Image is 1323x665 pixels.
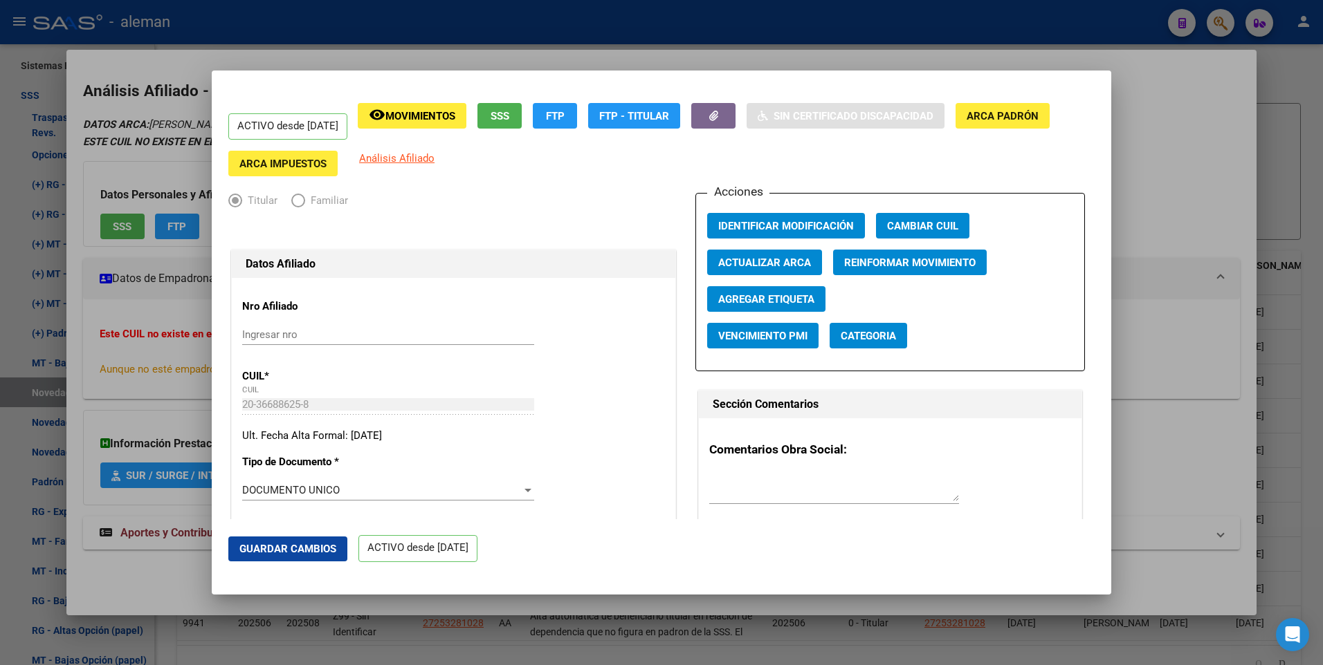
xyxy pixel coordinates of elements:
[718,330,808,342] span: Vencimiento PMI
[491,110,509,122] span: SSS
[242,299,369,315] p: Nro Afiliado
[239,158,327,170] span: ARCA Impuestos
[599,110,669,122] span: FTP - Titular
[876,213,969,238] button: Cambiar CUIL
[305,193,348,209] span: Familiar
[1276,618,1309,651] div: Open Intercom Messenger
[713,396,1068,413] h1: Sección Comentarios
[242,428,665,444] div: Ult. Fecha Alta Formal: [DATE]
[707,286,825,312] button: Agregar Etiqueta
[709,440,1071,458] h3: Comentarios Obra Social:
[707,250,822,275] button: Actualizar ARCA
[358,535,477,562] p: ACTIVO desde [DATE]
[833,250,987,275] button: Reinformar Movimiento
[707,213,865,238] button: Identificar Modificación
[841,330,896,342] span: Categoria
[707,182,769,200] h3: Acciones
[246,256,661,272] h1: Datos Afiliado
[887,220,958,232] span: Cambiar CUIL
[718,256,811,269] span: Actualizar ARCA
[228,151,338,176] button: ARCA Impuestos
[242,484,340,496] span: DOCUMENTO UNICO
[239,543,336,555] span: Guardar Cambios
[546,110,565,122] span: FTP
[844,256,976,269] span: Reinformar Movimiento
[718,220,854,232] span: Identificar Modificación
[588,103,680,129] button: FTP - Titular
[242,454,369,470] p: Tipo de Documento *
[533,103,577,129] button: FTP
[228,113,347,140] p: ACTIVO desde [DATE]
[707,323,819,348] button: Vencimiento PMI
[747,103,945,129] button: Sin Certificado Discapacidad
[228,197,362,209] mat-radio-group: Elija una opción
[956,103,1050,129] button: ARCA Padrón
[369,106,385,123] mat-icon: remove_red_eye
[718,293,814,306] span: Agregar Etiqueta
[385,110,455,122] span: Movimientos
[477,103,522,129] button: SSS
[242,368,369,384] p: CUIL
[359,152,435,165] span: Análisis Afiliado
[242,193,277,209] span: Titular
[228,536,347,561] button: Guardar Cambios
[830,323,907,348] button: Categoria
[967,110,1039,122] span: ARCA Padrón
[774,110,933,122] span: Sin Certificado Discapacidad
[358,103,466,129] button: Movimientos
